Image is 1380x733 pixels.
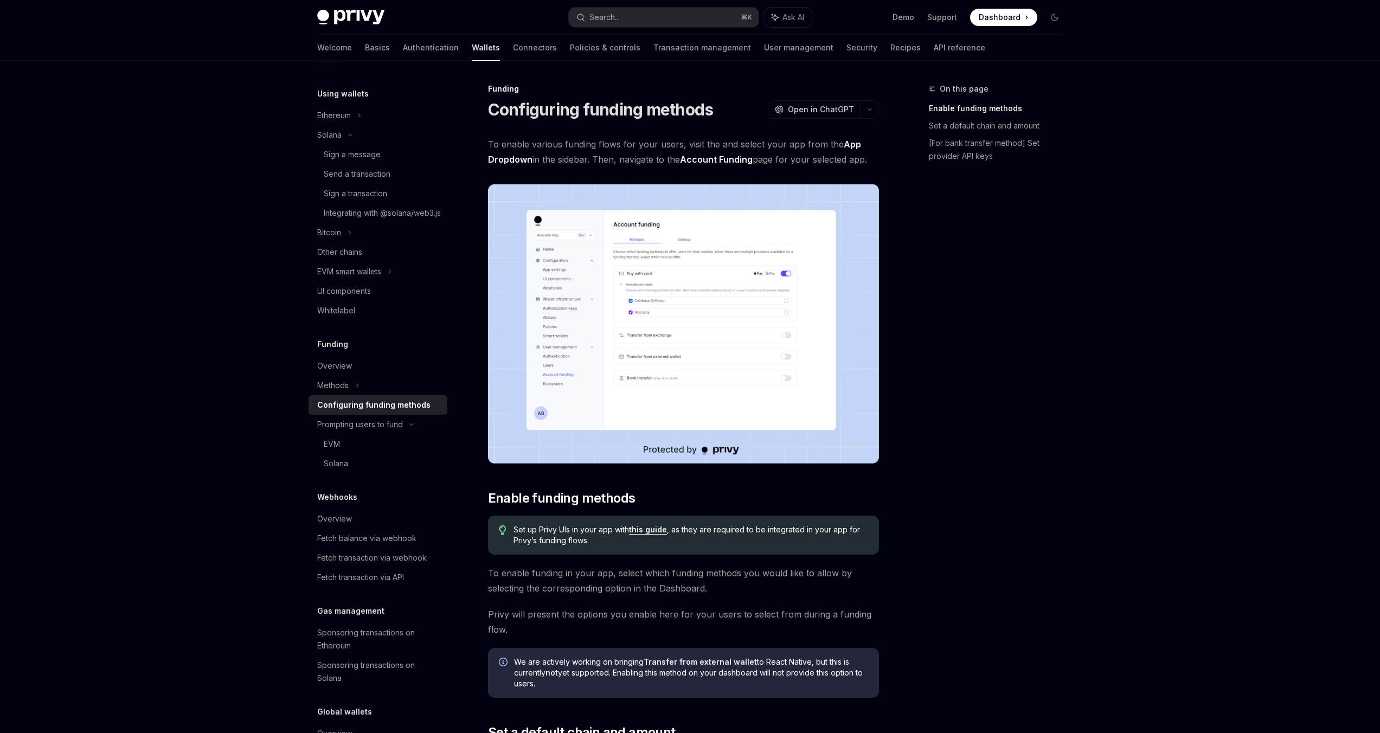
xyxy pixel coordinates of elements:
a: [For bank transfer method] Set provider API keys [929,134,1072,165]
a: Overview [309,356,447,376]
div: Ethereum [317,109,351,122]
a: Wallets [472,35,500,61]
span: Privy will present the options you enable here for your users to select from during a funding flow. [488,607,879,637]
a: Sponsoring transactions on Solana [309,655,447,688]
a: Fetch balance via webhook [309,529,447,548]
h5: Gas management [317,605,384,618]
span: Dashboard [979,12,1020,23]
span: On this page [940,82,989,95]
svg: Info [499,658,510,668]
a: Account Funding [680,154,753,165]
span: To enable funding in your app, select which funding methods you would like to allow by selecting ... [488,565,879,596]
div: Overview [317,359,352,372]
svg: Tip [499,525,506,535]
a: Basics [365,35,390,61]
strong: not [545,668,558,677]
a: Set a default chain and amount [929,117,1072,134]
button: Open in ChatGPT [768,100,861,119]
a: Authentication [403,35,459,61]
div: Prompting users to fund [317,418,403,431]
button: Ask AI [764,8,812,27]
span: Set up Privy UIs in your app with , as they are required to be integrated in your app for Privy’s... [514,524,868,546]
div: EVM [324,438,340,451]
h5: Funding [317,338,348,351]
div: Configuring funding methods [317,398,431,411]
div: Solana [317,128,342,142]
a: User management [764,35,833,61]
a: Other chains [309,242,447,262]
h5: Using wallets [317,87,369,100]
a: Fetch transaction via webhook [309,548,447,568]
h5: Global wallets [317,705,372,718]
button: Toggle dark mode [1046,9,1063,26]
a: Policies & controls [570,35,640,61]
a: Sign a transaction [309,184,447,203]
div: Integrating with @solana/web3.js [324,207,441,220]
div: Whitelabel [317,304,355,317]
a: Demo [893,12,914,23]
span: ⌘ K [741,13,752,22]
img: Fundingupdate PNG [488,184,879,464]
div: Sign a message [324,148,381,161]
a: Dashboard [970,9,1037,26]
a: Enable funding methods [929,100,1072,117]
span: Open in ChatGPT [788,104,854,115]
a: Send a transaction [309,164,447,184]
span: Enable funding methods [488,490,636,507]
div: Other chains [317,246,362,259]
div: Bitcoin [317,226,341,239]
div: Methods [317,379,349,392]
div: Fetch transaction via API [317,571,404,584]
a: Recipes [890,35,921,61]
a: API reference [934,35,985,61]
h1: Configuring funding methods [488,100,714,119]
a: Support [927,12,957,23]
img: dark logo [317,10,384,25]
span: Ask AI [782,12,804,23]
div: Fetch transaction via webhook [317,551,427,564]
a: Fetch transaction via API [309,568,447,587]
a: Connectors [513,35,557,61]
div: Search... [589,11,620,24]
div: Sponsoring transactions on Ethereum [317,626,441,652]
a: Welcome [317,35,352,61]
a: EVM [309,434,447,454]
div: Funding [488,83,879,94]
div: Solana [324,457,348,470]
div: Overview [317,512,352,525]
a: UI components [309,281,447,301]
a: Integrating with @solana/web3.js [309,203,447,223]
a: Transaction management [653,35,751,61]
div: Send a transaction [324,168,390,181]
a: Overview [309,509,447,529]
a: Configuring funding methods [309,395,447,415]
a: Whitelabel [309,301,447,320]
a: Solana [309,454,447,473]
div: Sponsoring transactions on Solana [317,659,441,685]
span: To enable various funding flows for your users, visit the and select your app from the in the sid... [488,137,879,167]
a: Sponsoring transactions on Ethereum [309,623,447,655]
div: Sign a transaction [324,187,387,200]
div: EVM smart wallets [317,265,381,278]
a: Sign a message [309,145,447,164]
button: Search...⌘K [569,8,759,27]
h5: Webhooks [317,491,357,504]
span: We are actively working on bringing to React Native, but this is currently yet supported. Enablin... [514,657,868,689]
div: UI components [317,285,371,298]
div: Fetch balance via webhook [317,532,416,545]
strong: Transfer from external wallet [644,657,757,666]
a: Security [846,35,877,61]
a: this guide [629,525,667,535]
